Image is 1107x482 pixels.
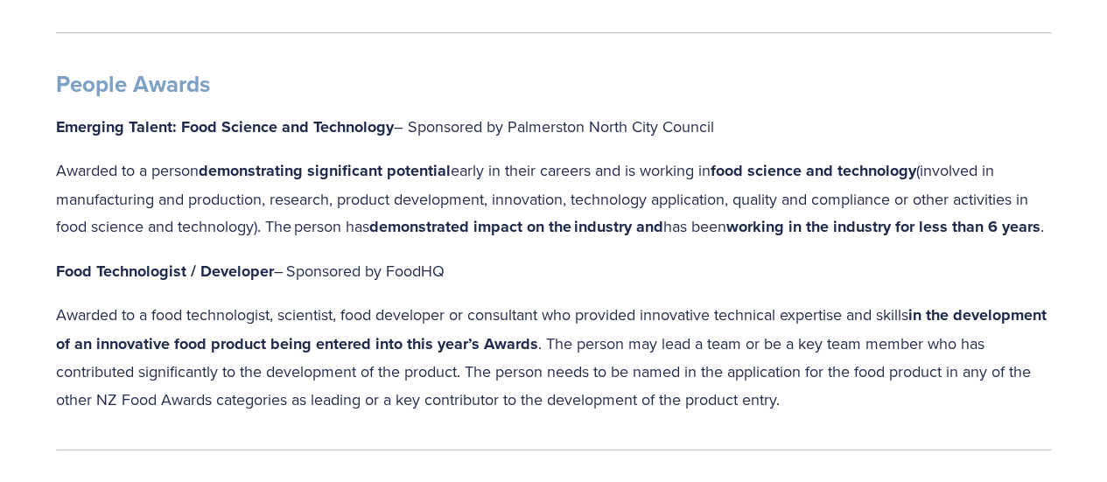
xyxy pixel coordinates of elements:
strong: Emerging Talent: Food Science and Technology [56,115,394,138]
p: – Sponsored by FoodHQ [56,257,1051,286]
p: – Sponsored by Palmerston North City Council [56,113,1051,142]
strong: demonstrating significant potential [199,159,451,182]
p: Awarded to a food technologist, scientist, food developer or consultant who provided innovative t... [56,301,1051,413]
strong: in the development of an innovative food product being entered into this year’s Awards [56,304,1051,355]
strong: demonstrated impact on the industry and [369,215,663,238]
strong: food science and technology [711,159,916,182]
strong: People Awards [56,67,210,101]
p: Awarded to a person early in their careers and is working in (involved in manufacturing and produ... [56,157,1051,241]
strong: Food Technologist / Developer [56,260,274,283]
strong: working in the industry for less than 6 years [726,215,1040,238]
